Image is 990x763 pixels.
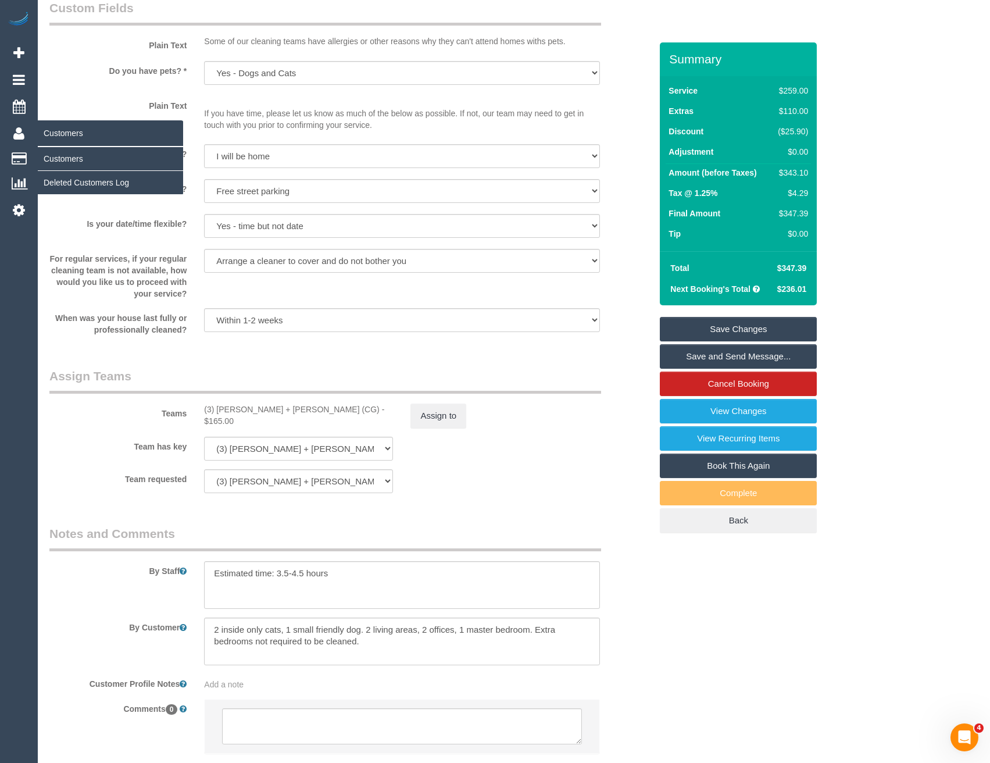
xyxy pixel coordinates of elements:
[38,171,183,194] a: Deleted Customers Log
[38,147,183,195] ul: Customers
[41,35,195,51] label: Plain Text
[7,12,30,28] img: Automaid Logo
[669,146,713,158] label: Adjustment
[41,404,195,419] label: Teams
[774,146,809,158] div: $0.00
[774,126,809,137] div: ($25.90)
[950,723,978,751] iframe: Intercom live chat
[774,105,809,117] div: $110.00
[49,525,601,551] legend: Notes and Comments
[41,61,195,77] label: Do you have pets? *
[774,187,809,199] div: $4.29
[166,704,178,715] span: 0
[204,35,599,47] p: Some of our cleaning teams have allergies or other reasons why they can't attend homes withs pets.
[669,85,698,97] label: Service
[777,263,807,273] span: $347.39
[774,208,809,219] div: $347.39
[670,284,750,294] strong: Next Booking's Total
[41,96,195,112] label: Plain Text
[41,561,195,577] label: By Staff
[41,469,195,485] label: Team requested
[774,85,809,97] div: $259.00
[669,52,811,66] h3: Summary
[660,372,817,396] a: Cancel Booking
[38,147,183,170] a: Customers
[204,404,393,427] div: 1 hour x $165.00/hour
[669,105,694,117] label: Extras
[660,344,817,369] a: Save and Send Message...
[41,249,195,300] label: For regular services, if your regular cleaning team is not available, how would you like us to pr...
[669,126,703,137] label: Discount
[669,228,681,240] label: Tip
[204,680,244,689] span: Add a note
[669,208,720,219] label: Final Amount
[204,96,599,131] p: If you have time, please let us know as much of the below as possible. If not, our team may need ...
[410,404,466,428] button: Assign to
[660,399,817,423] a: View Changes
[660,508,817,533] a: Back
[49,368,601,394] legend: Assign Teams
[660,426,817,451] a: View Recurring Items
[660,317,817,341] a: Save Changes
[41,308,195,336] label: When was your house last fully or professionally cleaned?
[670,263,689,273] strong: Total
[669,167,756,179] label: Amount (before Taxes)
[974,723,984,733] span: 4
[660,454,817,478] a: Book This Again
[774,167,809,179] div: $343.10
[41,674,195,690] label: Customer Profile Notes
[38,120,183,147] span: Customers
[41,214,195,230] label: Is your date/time flexible?
[774,228,809,240] div: $0.00
[669,187,717,199] label: Tax @ 1.25%
[41,699,195,715] label: Comments
[41,618,195,633] label: By Customer
[41,437,195,452] label: Team has key
[777,284,807,294] span: $236.01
